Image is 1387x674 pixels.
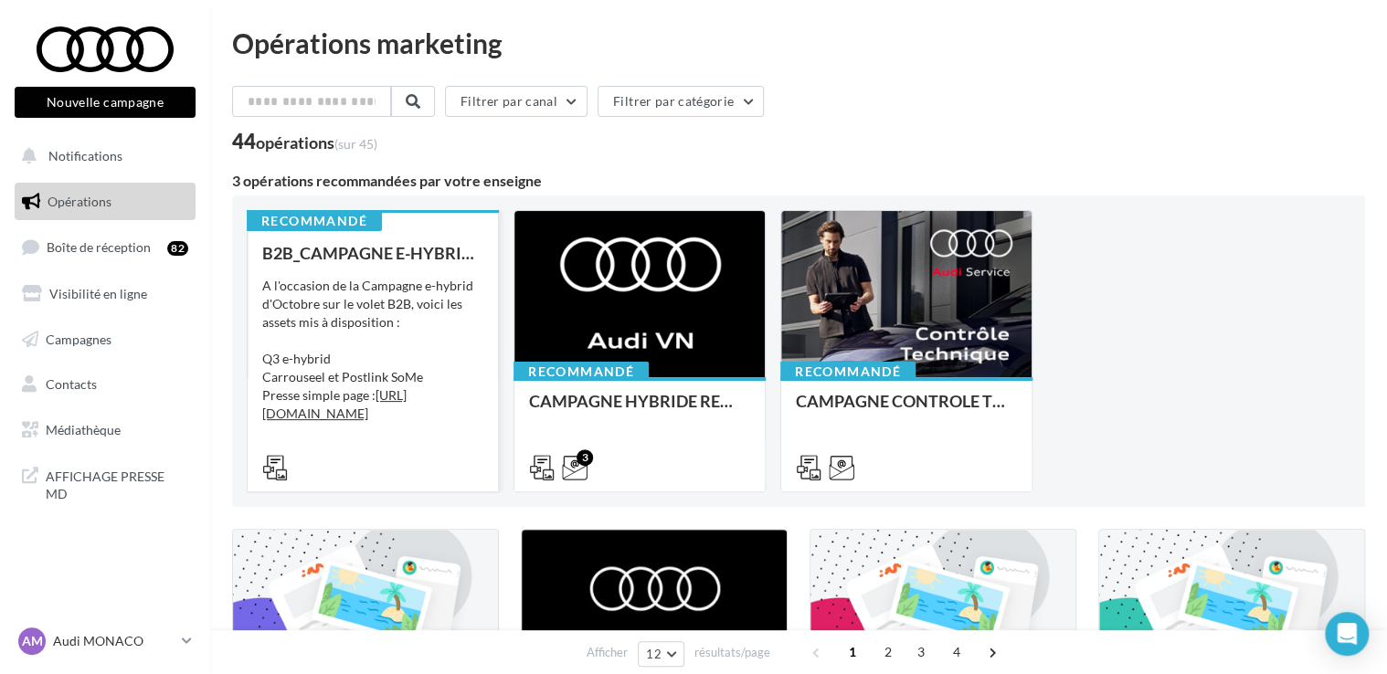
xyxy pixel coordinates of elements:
button: Filtrer par catégorie [598,86,764,117]
span: résultats/page [694,644,770,661]
span: Contacts [46,376,97,392]
span: 12 [646,647,662,661]
button: Nouvelle campagne [15,87,196,118]
span: Campagnes [46,331,111,346]
div: CAMPAGNE CONTROLE TECHNIQUE 25€ OCTOBRE [796,392,1017,428]
div: CAMPAGNE HYBRIDE RECHARGEABLE [529,392,750,428]
span: Médiathèque [46,422,121,437]
div: Open Intercom Messenger [1325,612,1369,656]
p: Audi MONACO [53,632,175,650]
a: Médiathèque [11,411,199,449]
a: Visibilité en ligne [11,275,199,313]
span: Notifications [48,148,122,163]
span: Boîte de réception [47,239,151,255]
span: Afficher [587,644,628,661]
div: A l'occasion de la Campagne e-hybrid d'Octobre sur le volet B2B, voici les assets mis à dispositi... [262,277,483,459]
button: Filtrer par canal [445,86,588,117]
span: 3 [906,637,936,667]
div: B2B_CAMPAGNE E-HYBRID OCTOBRE [262,244,483,262]
a: AM Audi MONACO [15,624,196,658]
a: Opérations [11,183,199,221]
div: Recommandé [514,362,649,382]
div: 44 [232,132,377,152]
span: Visibilité en ligne [49,286,147,301]
div: Opérations marketing [232,29,1365,57]
a: Boîte de réception82 [11,227,199,267]
span: 2 [873,637,903,667]
a: Campagnes [11,321,199,359]
span: Opérations [48,194,111,209]
span: 1 [838,637,867,667]
span: 4 [942,637,971,667]
button: 12 [638,641,684,667]
div: 3 [577,449,593,466]
div: 82 [167,241,188,256]
span: AM [22,632,43,650]
div: 3 opérations recommandées par votre enseigne [232,174,1365,188]
div: opérations [256,134,377,151]
span: (sur 45) [334,136,377,152]
span: AFFICHAGE PRESSE MD [46,464,188,503]
a: Contacts [11,365,199,404]
div: Recommandé [247,211,382,231]
a: AFFICHAGE PRESSE MD [11,457,199,511]
button: Notifications [11,137,192,175]
div: Recommandé [780,362,916,382]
